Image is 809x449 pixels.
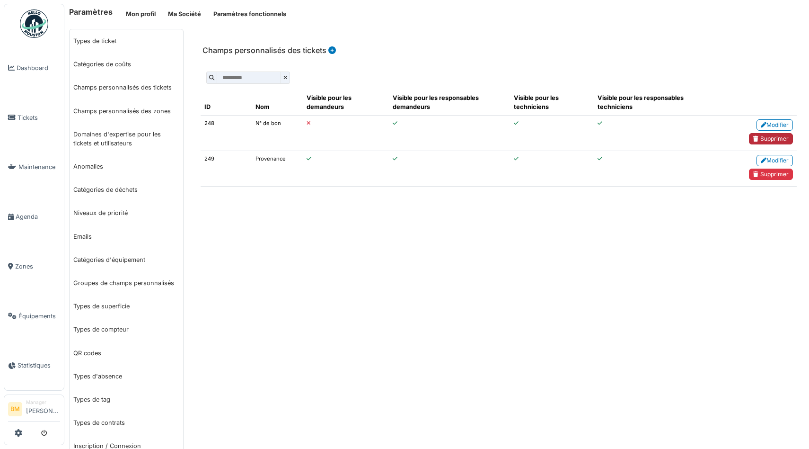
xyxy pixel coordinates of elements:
a: Types de compteur [70,318,183,341]
a: Maintenance [4,143,64,192]
a: Catégories de coûts [70,53,183,76]
span: Équipements [18,312,60,321]
a: Types de contrats [70,411,183,434]
h6: Paramètres [69,8,113,17]
a: Niveaux de priorité [70,201,183,224]
td: 249 [201,151,252,186]
a: Champs personnalisés des tickets [70,76,183,99]
a: Supprimer [749,133,793,144]
button: Paramètres fonctionnels [207,6,292,22]
a: Catégories de déchets [70,178,183,201]
a: Types d'absence [70,365,183,388]
th: ID [201,90,252,116]
span: Zones [15,262,60,271]
a: Emails [70,225,183,248]
img: Badge_color-CXgf-gQk.svg [20,9,48,38]
a: Anomalies [70,155,183,178]
td: N° de bon [252,115,303,151]
th: Visible pour les demandeurs [303,90,388,116]
span: Tickets [18,113,60,122]
a: Agenda [4,192,64,242]
a: Groupes de champs personnalisés [70,271,183,295]
span: Maintenance [18,162,60,171]
li: [PERSON_NAME] [26,399,60,419]
a: Supprimer [749,169,793,180]
a: Modifier [756,155,793,166]
th: Visible pour les responsables demandeurs [389,90,510,116]
a: Statistiques [4,341,64,391]
span: Statistiques [18,361,60,370]
a: Types de ticket [70,29,183,53]
td: Provenance [252,151,303,186]
a: Tickets [4,93,64,143]
a: Dashboard [4,43,64,93]
td: 248 [201,115,252,151]
button: Ma Société [162,6,207,22]
a: Catégories d'équipement [70,248,183,271]
a: Types de superficie [70,295,183,318]
a: Types de tag [70,388,183,411]
a: QR codes [70,341,183,365]
span: Dashboard [17,63,60,72]
a: Domaines d'expertise pour les tickets et utilisateurs [70,123,183,155]
th: Nom [252,90,303,116]
li: BM [8,402,22,416]
button: Mon profil [120,6,162,22]
div: Manager [26,399,60,406]
h6: Champs personnalisés des tickets [202,46,336,55]
a: Champs personnalisés des zones [70,99,183,123]
a: Modifier [756,119,793,131]
th: Visible pour les responsables techniciens [594,90,713,116]
a: BM Manager[PERSON_NAME] [8,399,60,422]
a: Zones [4,242,64,291]
span: Agenda [16,212,60,221]
th: Visible pour les techniciens [510,90,594,116]
a: Équipements [4,291,64,341]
